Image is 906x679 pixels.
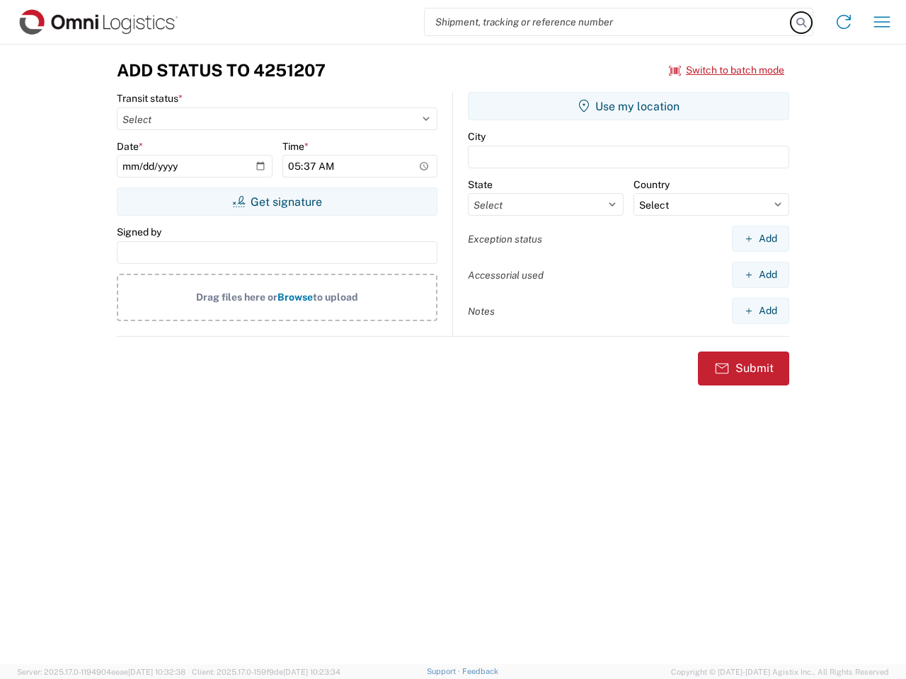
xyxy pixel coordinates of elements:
[633,178,670,191] label: Country
[468,305,495,318] label: Notes
[277,291,313,303] span: Browse
[192,668,340,676] span: Client: 2025.17.0-159f9de
[117,187,437,216] button: Get signature
[468,178,493,191] label: State
[462,667,498,675] a: Feedback
[427,667,462,675] a: Support
[468,92,789,120] button: Use my location
[283,668,340,676] span: [DATE] 10:23:34
[669,59,784,82] button: Switch to batch mode
[313,291,358,303] span: to upload
[671,666,889,678] span: Copyright © [DATE]-[DATE] Agistix Inc., All Rights Reserved
[117,226,161,238] label: Signed by
[732,298,789,324] button: Add
[196,291,277,303] span: Drag files here or
[468,269,544,282] label: Accessorial used
[425,8,791,35] input: Shipment, tracking or reference number
[17,668,185,676] span: Server: 2025.17.0-1194904eeae
[128,668,185,676] span: [DATE] 10:32:38
[732,262,789,288] button: Add
[117,92,183,105] label: Transit status
[468,233,542,245] label: Exception status
[732,226,789,252] button: Add
[117,140,143,153] label: Date
[282,140,309,153] label: Time
[468,130,486,143] label: City
[698,352,789,385] button: Submit
[117,60,326,81] h3: Add Status to 4251207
